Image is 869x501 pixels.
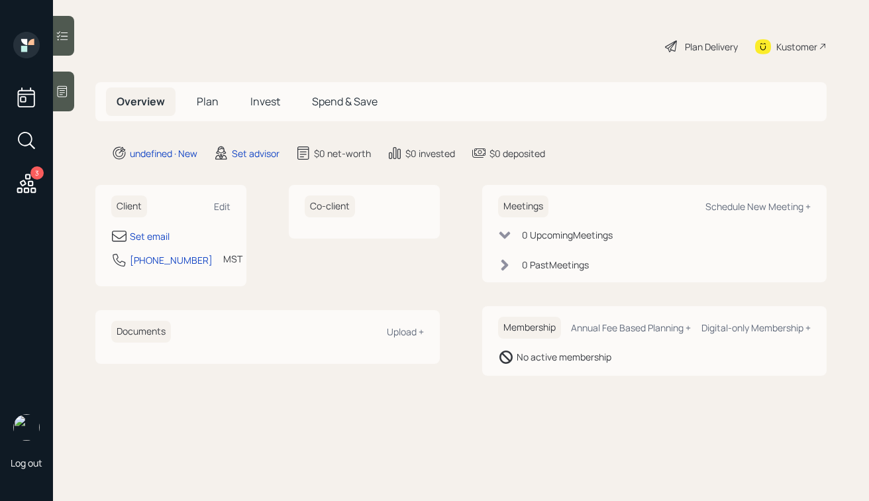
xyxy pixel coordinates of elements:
[111,321,171,343] h6: Documents
[312,94,378,109] span: Spend & Save
[30,166,44,180] div: 3
[223,252,242,266] div: MST
[522,258,589,272] div: 0 Past Meeting s
[214,200,230,213] div: Edit
[405,146,455,160] div: $0 invested
[305,195,355,217] h6: Co-client
[117,94,165,109] span: Overview
[250,94,280,109] span: Invest
[498,317,561,339] h6: Membership
[130,229,170,243] div: Set email
[705,200,811,213] div: Schedule New Meeting +
[522,228,613,242] div: 0 Upcoming Meeting s
[776,40,817,54] div: Kustomer
[489,146,545,160] div: $0 deposited
[314,146,371,160] div: $0 net-worth
[11,457,42,469] div: Log out
[571,321,691,334] div: Annual Fee Based Planning +
[685,40,738,54] div: Plan Delivery
[498,195,548,217] h6: Meetings
[517,350,611,364] div: No active membership
[197,94,219,109] span: Plan
[232,146,280,160] div: Set advisor
[130,253,213,267] div: [PHONE_NUMBER]
[701,321,811,334] div: Digital-only Membership +
[13,414,40,441] img: robby-grisanti-headshot.png
[130,146,197,160] div: undefined · New
[111,195,147,217] h6: Client
[387,325,424,338] div: Upload +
